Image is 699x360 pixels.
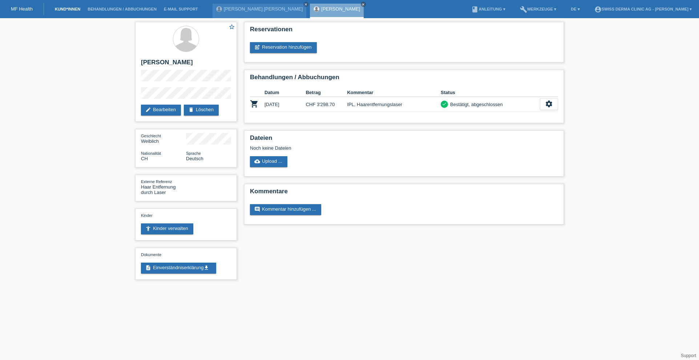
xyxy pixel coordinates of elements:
th: Kommentar [347,88,441,97]
th: Datum [264,88,306,97]
i: cloud_upload [254,158,260,164]
i: build [520,6,527,13]
i: description [145,265,151,271]
div: Haar Entfernung durch Laser [141,179,186,195]
div: Noch keine Dateien [250,145,472,151]
span: Dokumente [141,252,161,257]
span: Externe Referenz [141,179,172,184]
td: CHF 3'298.70 [306,97,347,112]
i: comment [254,206,260,212]
a: Behandlungen / Abbuchungen [84,7,160,11]
a: cloud_uploadUpload ... [250,156,287,167]
a: deleteLöschen [184,105,219,116]
a: [PERSON_NAME] [PERSON_NAME] [224,6,303,12]
h2: [PERSON_NAME] [141,59,231,70]
i: POSP00026946 [250,100,259,108]
i: settings [545,100,553,108]
i: book [471,6,478,13]
div: Bestätigt, abgeschlossen [448,101,503,108]
a: star_border [229,24,235,31]
i: check [442,101,447,106]
a: close [361,2,366,7]
i: edit [145,107,151,113]
a: descriptionEinverständniserklärungget_app [141,263,216,274]
h2: Dateien [250,134,558,145]
span: Geschlecht [141,134,161,138]
a: MF Health [11,6,33,12]
i: close [361,3,365,6]
a: buildWerkzeuge ▾ [516,7,560,11]
i: delete [188,107,194,113]
span: Sprache [186,151,201,155]
span: Deutsch [186,156,203,161]
i: star_border [229,24,235,30]
a: account_circleSwiss Derma Clinic AG - [PERSON_NAME] ▾ [591,7,695,11]
a: post_addReservation hinzufügen [250,42,317,53]
i: get_app [203,265,209,271]
a: DE ▾ [567,7,583,11]
div: Weiblich [141,133,186,144]
a: [PERSON_NAME] [321,6,360,12]
td: [DATE] [264,97,306,112]
h2: Reservationen [250,26,558,37]
h2: Kommentare [250,188,558,199]
a: bookAnleitung ▾ [468,7,509,11]
a: E-Mail Support [160,7,202,11]
a: editBearbeiten [141,105,181,116]
a: close [303,2,308,7]
a: commentKommentar hinzufügen ... [250,204,321,215]
i: accessibility_new [145,226,151,231]
a: Kund*innen [51,7,84,11]
i: account_circle [594,6,602,13]
th: Betrag [306,88,347,97]
td: IPL, Haarentfernungslaser [347,97,441,112]
a: Support [681,353,696,358]
h2: Behandlungen / Abbuchungen [250,74,558,85]
span: Nationalität [141,151,161,155]
a: accessibility_newKinder verwalten [141,223,193,234]
i: post_add [254,44,260,50]
span: Schweiz [141,156,148,161]
th: Status [441,88,540,97]
i: close [304,3,308,6]
span: Kinder [141,213,153,218]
